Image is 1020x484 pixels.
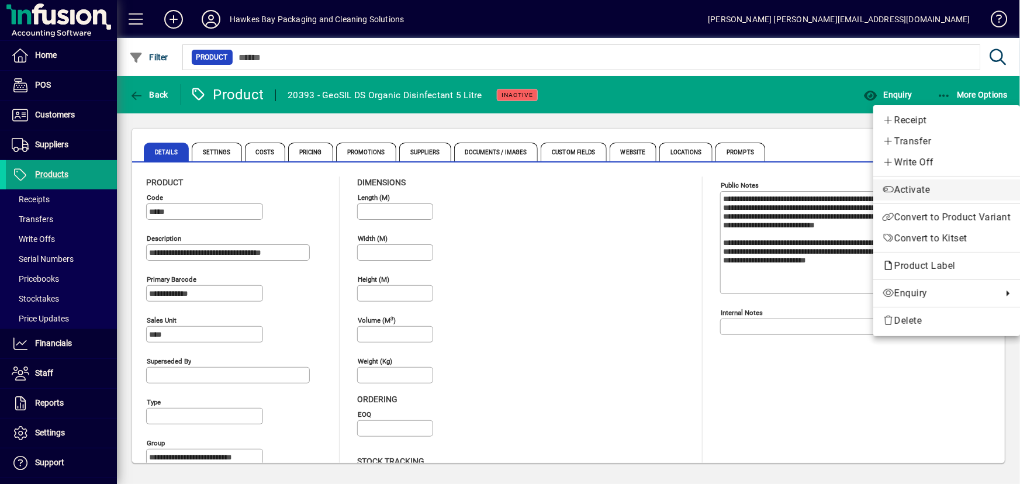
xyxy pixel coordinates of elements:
span: Product Label [883,260,962,271]
span: Convert to Kitset [883,231,1011,246]
span: Convert to Product Variant [883,210,1011,224]
span: Transfer [883,134,1011,148]
span: Activate [883,183,1011,197]
span: Enquiry [883,286,997,300]
span: Receipt [883,113,1011,127]
button: Activate product [873,179,1020,200]
span: Write Off [883,155,1011,170]
span: Delete [883,314,1011,328]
